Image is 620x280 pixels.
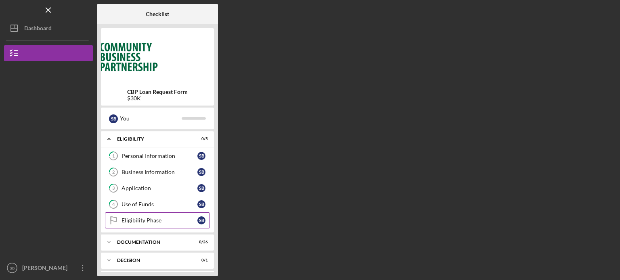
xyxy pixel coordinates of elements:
[127,89,188,95] b: CBP Loan Request Form
[121,185,197,191] div: Application
[105,164,210,180] a: 2Business InformationSB
[197,216,205,224] div: S B
[117,258,188,263] div: Decision
[105,180,210,196] a: 3ApplicationSB
[105,212,210,228] a: Eligibility PhaseSB
[105,196,210,212] a: 4Use of FundsSB
[121,201,197,207] div: Use of Funds
[109,114,118,123] div: S B
[112,202,115,207] tspan: 4
[193,137,208,141] div: 0 / 5
[117,240,188,245] div: Documentation
[127,95,188,102] div: $30K
[24,20,52,38] div: Dashboard
[105,148,210,164] a: 1Personal InformationSB
[4,260,93,276] button: SB[PERSON_NAME]
[112,170,115,175] tspan: 2
[121,169,197,175] div: Business Information
[146,11,169,17] b: Checklist
[112,186,115,191] tspan: 3
[4,20,93,36] button: Dashboard
[112,153,115,159] tspan: 1
[101,32,214,81] img: Product logo
[197,152,205,160] div: S B
[117,137,188,141] div: Eligibility
[121,217,197,224] div: Eligibility Phase
[20,260,73,278] div: [PERSON_NAME]
[197,184,205,192] div: S B
[120,112,182,125] div: You
[121,153,197,159] div: Personal Information
[197,168,205,176] div: S B
[193,240,208,245] div: 0 / 26
[193,258,208,263] div: 0 / 1
[197,200,205,208] div: S B
[10,266,15,270] text: SB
